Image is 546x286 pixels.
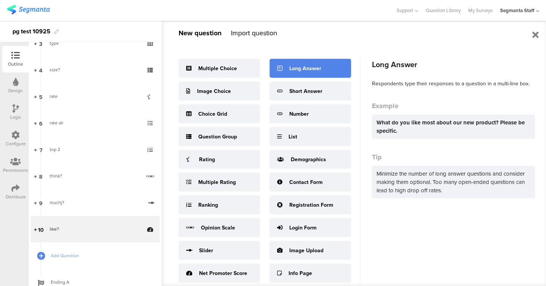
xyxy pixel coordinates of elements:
[38,225,44,233] span: 10
[291,156,326,163] div: Demographics
[289,224,317,232] div: Login Form
[31,110,160,136] a: 6 rate all
[289,110,309,118] div: Number
[39,172,42,180] span: 8
[13,25,50,38] div: pg test 10925
[199,156,215,163] div: Rating
[372,166,535,198] div: Minimize the number of long answer questions and consider making them optional. Too many open-end...
[50,39,140,47] div: type
[50,225,140,233] div: like?
[199,247,213,255] div: Slider
[179,28,221,38] div: New question
[50,93,140,100] div: rate
[201,224,235,232] div: Opinion Scale
[51,252,148,259] span: Add Question
[6,140,26,147] div: Configure
[289,201,333,209] div: Registration Form
[50,119,140,127] div: rate all
[39,66,42,74] span: 4
[198,133,237,141] div: Question Group
[197,87,231,95] div: Image Choice
[500,7,534,14] div: Segmanta Staff
[198,64,237,72] div: Multiple Choice
[289,178,323,186] div: Contact Form
[39,198,42,207] span: 9
[372,80,535,88] div: Respondents type their responses to a question in a multi-line box.
[372,59,535,70] div: Long Answer
[3,167,28,174] div: Permissions
[198,178,236,186] div: Multiple Rating
[39,92,42,101] span: 5
[50,172,141,180] div: think?
[50,66,140,74] div: size?
[198,201,218,209] div: Ranking
[50,146,140,153] div: top 2
[31,30,160,57] a: 3 type
[289,247,323,255] div: Image Upload
[31,163,160,189] a: 8 think?
[50,199,143,206] div: muchj?
[31,189,160,216] a: 9 muchj?
[31,57,160,83] a: 4 size?
[6,193,26,200] div: Distribute
[8,61,23,68] div: Outline
[31,216,160,242] a: 10 like?
[39,39,42,47] span: 3
[397,7,413,14] span: Support
[8,87,23,94] div: Design
[31,83,160,110] a: 5 rate
[289,64,321,72] div: Long Answer
[372,101,535,111] div: Example
[7,5,50,14] img: segmanta logo
[377,118,530,135] div: What do you like most about our new product? Please be specific.
[231,28,277,38] div: Import question
[10,114,21,121] div: Logic
[289,133,297,141] div: List
[39,145,42,154] span: 7
[51,278,148,286] span: Ending A
[372,152,535,162] div: Tip
[31,136,160,163] a: 7 top 2
[39,119,42,127] span: 6
[289,87,322,95] div: Short Answer
[198,110,227,118] div: Choice Grid
[289,269,312,277] div: Info Page
[199,269,247,277] div: Net Promoter Score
